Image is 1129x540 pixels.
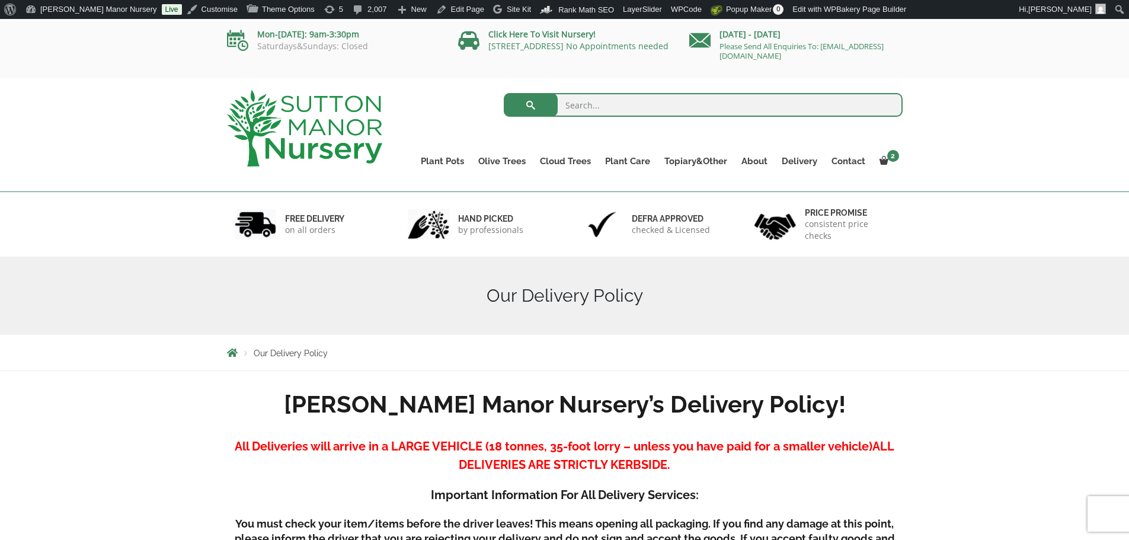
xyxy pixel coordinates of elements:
p: by professionals [458,224,523,236]
img: 3.jpg [581,209,623,239]
a: Plant Pots [414,153,471,170]
p: consistent price checks [805,218,895,242]
strong: Important Information For All Delivery Services: [431,488,699,502]
a: 2 [872,153,903,170]
img: 4.jpg [754,206,796,242]
a: Live [162,4,182,15]
h1: Our Delivery Policy [227,285,903,306]
span: Rank Math SEO [558,5,614,14]
a: Contact [824,153,872,170]
a: Delivery [775,153,824,170]
a: About [734,153,775,170]
p: Saturdays&Sundays: Closed [227,41,440,51]
input: Search... [504,93,903,117]
p: [DATE] - [DATE] [689,27,903,41]
span: 2 [887,150,899,162]
p: checked & Licensed [632,224,710,236]
a: Click Here To Visit Nursery! [488,28,596,40]
p: Mon-[DATE]: 9am-3:30pm [227,27,440,41]
span: 0 [773,4,783,15]
span: Site Kit [507,5,531,14]
a: [STREET_ADDRESS] No Appointments needed [488,40,669,52]
h6: Defra approved [632,213,710,224]
a: Cloud Trees [533,153,598,170]
strong: [PERSON_NAME] Manor Nursery’s Delivery Policy! [284,390,846,418]
nav: Breadcrumbs [227,348,903,357]
img: 2.jpg [408,209,449,239]
strong: All Deliveries will arrive in a LARGE VEHICLE (18 tonnes, 35-foot lorry – unless you have paid fo... [235,439,872,453]
a: Olive Trees [471,153,533,170]
h6: hand picked [458,213,523,224]
h6: Price promise [805,207,895,218]
span: [PERSON_NAME] [1028,5,1092,14]
h6: FREE DELIVERY [285,213,344,224]
p: on all orders [285,224,344,236]
img: logo [227,90,382,167]
a: Please Send All Enquiries To: [EMAIL_ADDRESS][DOMAIN_NAME] [719,41,884,61]
img: 1.jpg [235,209,276,239]
a: Plant Care [598,153,657,170]
span: Our Delivery Policy [254,349,328,358]
a: Topiary&Other [657,153,734,170]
